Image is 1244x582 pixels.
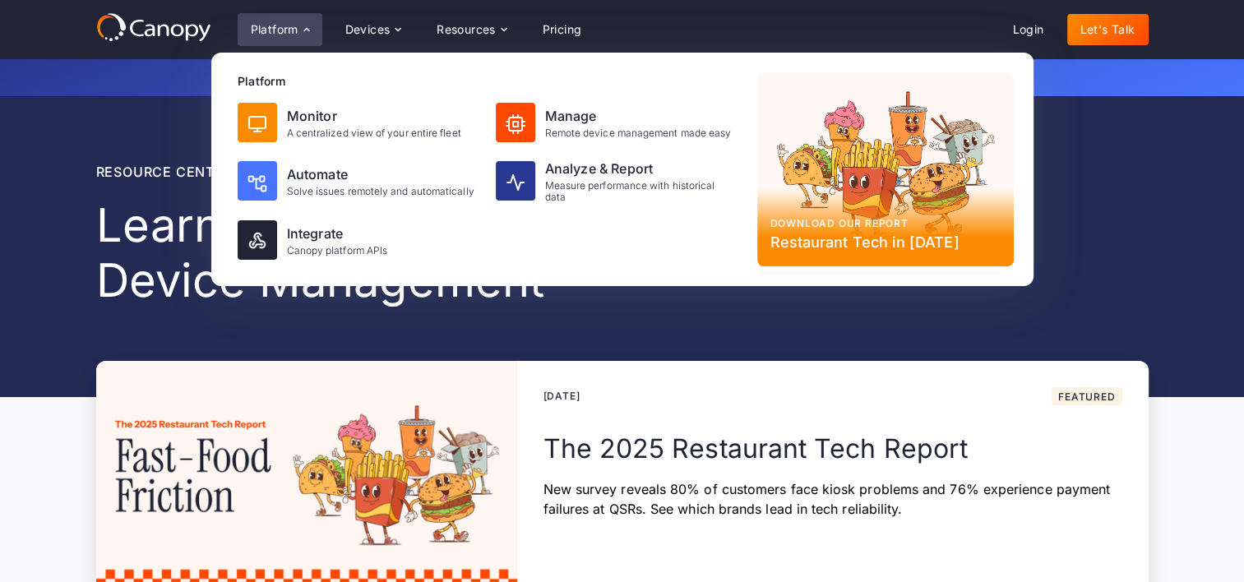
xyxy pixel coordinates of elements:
[770,216,1001,231] div: Download our report
[211,53,1034,286] nav: Platform
[423,13,519,46] div: Resources
[545,127,732,139] div: Remote device management made easy
[543,389,580,404] div: [DATE]
[1058,392,1115,402] div: Featured
[231,214,486,266] a: IntegrateCanopy platform APIs
[543,432,1122,466] h2: The 2025 Restaurant Tech Report
[770,231,1001,253] div: Restaurant Tech in [DATE]
[238,72,744,90] div: Platform
[1067,14,1149,45] a: Let's Talk
[231,96,486,149] a: MonitorA centralized view of your entire fleet
[345,24,391,35] div: Devices
[437,24,496,35] div: Resources
[251,24,298,35] div: Platform
[231,152,486,210] a: AutomateSolve issues remotely and automatically
[238,13,322,46] div: Platform
[545,159,738,178] div: Analyze & Report
[287,186,474,197] div: Solve issues remotely and automatically
[757,72,1014,266] a: Download our reportRestaurant Tech in [DATE]
[1000,14,1057,45] a: Login
[543,479,1122,519] p: New survey reveals 80% of customers face kiosk problems and 76% experience payment failures at QS...
[332,13,414,46] div: Devices
[545,106,732,126] div: Manage
[287,245,388,256] div: Canopy platform APIs
[545,180,738,204] div: Measure performance with historical data
[287,106,461,126] div: Monitor
[287,127,461,139] div: A centralized view of your entire fleet
[489,152,744,210] a: Analyze & ReportMeasure performance with historical data
[287,224,388,243] div: Integrate
[489,96,744,149] a: ManageRemote device management made easy
[96,198,701,308] h1: Learn About Remote Device Management
[287,164,474,184] div: Automate
[530,14,595,45] a: Pricing
[96,162,701,182] div: Resource center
